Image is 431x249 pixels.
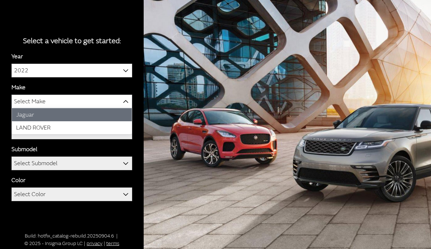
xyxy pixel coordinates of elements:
label: Submodel [11,145,37,154]
span: Build: hotfix_catalog-rebuild.20250904.6 [25,233,114,239]
span: Select Make [11,95,132,108]
a: terms [106,240,119,246]
span: 2022 [12,64,132,77]
span: © 2025 - Insignia Group LC [24,240,83,246]
label: Make [11,83,26,92]
span: 2022 [11,64,132,77]
span: Select Make [14,95,46,108]
label: Year [11,52,23,61]
li: Jaguar [12,108,132,121]
span: Select Color [14,188,46,201]
span: Select Submodel [11,157,132,170]
span: | [116,233,117,239]
a: privacy [87,240,102,246]
span: Select Make [12,95,132,108]
span: Select Submodel [12,157,132,170]
span: Select Submodel [14,157,57,170]
span: | [104,240,105,246]
span: Select Color [12,188,132,201]
span: | [84,240,85,246]
label: Color [11,176,26,185]
li: LAND ROVER [12,121,132,134]
span: Select Color [11,187,132,201]
div: Select a vehicle to get started: [11,36,132,46]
